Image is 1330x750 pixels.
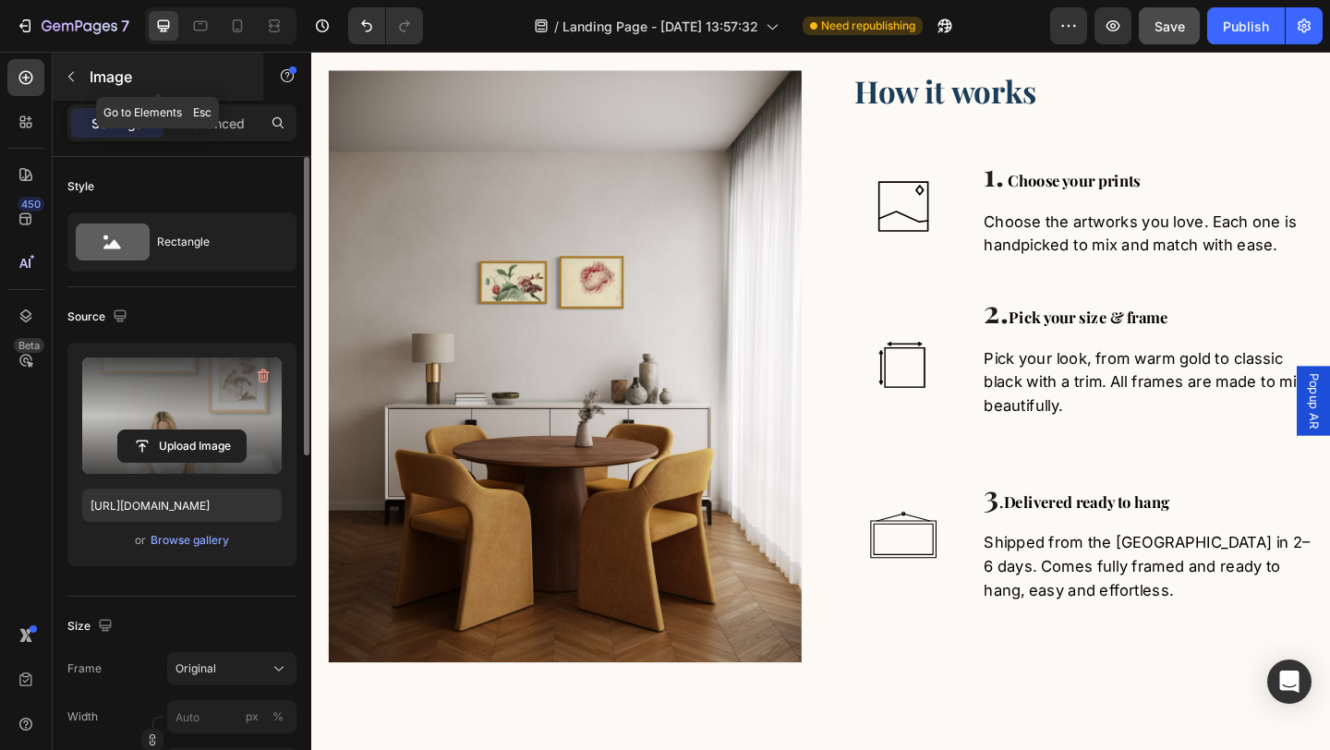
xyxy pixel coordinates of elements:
[757,129,901,151] span: Choose your prints
[731,113,1088,161] p: 1.
[731,175,1071,220] span: Choose the artworks you love. Each one is handpicked to mix and match with ease.
[91,114,143,133] p: Settings
[82,489,282,522] input: https://example.com/image.jpg
[67,660,102,677] label: Frame
[748,478,753,501] span: .
[1223,17,1269,36] div: Publish
[821,18,915,34] span: Need republishing
[1267,659,1312,704] div: Open Intercom Messenger
[588,113,699,224] img: gempages_578725783300735873-ad5705aa-51d4-4936-8f5b-e6f3fe2743c3.svg
[758,278,931,300] span: Pick your size & frame
[1155,18,1185,34] span: Save
[311,52,1330,750] iframe: Design area
[18,20,533,663] img: gempages_578725783300735873-219f1db5-3597-4881-be3b-2b8b864d03fc.jpg
[246,708,259,725] div: px
[67,614,116,639] div: Size
[348,7,423,44] div: Undo/Redo
[562,17,758,36] span: Landing Page - [DATE] 13:57:32
[7,7,138,44] button: 7
[241,706,263,728] button: %
[554,17,559,36] span: /
[151,532,229,549] div: Browse gallery
[90,66,247,88] p: Image
[1207,7,1285,44] button: Publish
[272,708,284,725] div: %
[588,20,1059,65] h2: How it works
[182,114,245,133] p: Advanced
[1081,349,1099,410] span: Popup AR
[167,652,296,685] button: Original
[1139,7,1200,44] button: Save
[167,700,296,733] input: px%
[731,524,1086,595] span: Shipped from the [GEOGRAPHIC_DATA] in 2–6 days. Comes fully framed and ready to hang, easy and ef...
[67,178,94,195] div: Style
[731,261,1088,309] p: 2.
[731,462,1088,510] p: 3
[18,197,44,212] div: 450
[753,478,933,501] span: Delivered ready to hang
[588,287,699,398] img: gempages_578725783300735873-752a0dae-8415-45f1-83db-01dd7cbc4a16.png
[157,221,270,263] div: Rectangle
[150,531,230,550] button: Browse gallery
[67,708,98,725] label: Width
[175,660,216,677] span: Original
[135,529,146,551] span: or
[731,323,1081,394] span: Pick your look, from warm gold to classic black with a trim. All frames are made to mix beautifully.
[121,15,129,37] p: 7
[117,429,247,463] button: Upload Image
[14,338,44,353] div: Beta
[67,305,131,330] div: Source
[267,706,289,728] button: px
[588,475,699,586] img: gempages_578725783300735873-3ddf3691-afa9-4132-9cf4-d9b701723a83.svg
